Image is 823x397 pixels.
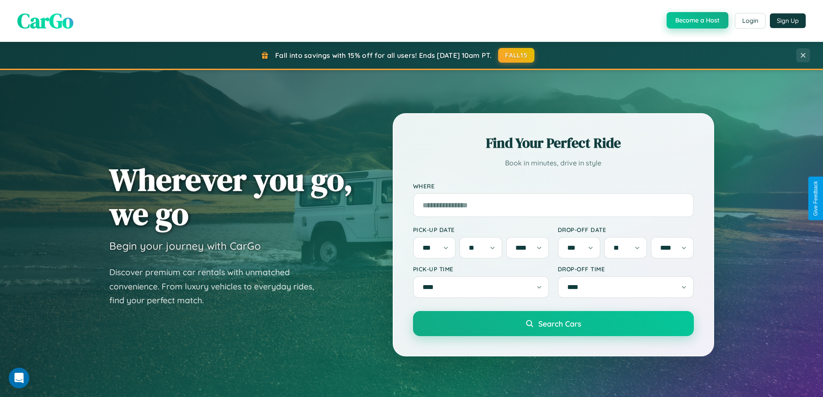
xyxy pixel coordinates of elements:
span: Search Cars [538,319,581,328]
p: Book in minutes, drive in style [413,157,694,169]
h2: Find Your Perfect Ride [413,133,694,152]
button: FALL15 [498,48,534,63]
p: Discover premium car rentals with unmatched convenience. From luxury vehicles to everyday rides, ... [109,265,325,308]
label: Drop-off Time [558,265,694,273]
iframe: Intercom live chat [9,368,29,388]
label: Pick-up Time [413,265,549,273]
button: Search Cars [413,311,694,336]
label: Where [413,182,694,190]
label: Drop-off Date [558,226,694,233]
button: Become a Host [667,12,728,29]
button: Login [735,13,766,29]
label: Pick-up Date [413,226,549,233]
div: Give Feedback [813,181,819,216]
button: Sign Up [770,13,806,28]
h1: Wherever you go, we go [109,162,353,231]
span: CarGo [17,6,73,35]
span: Fall into savings with 15% off for all users! Ends [DATE] 10am PT. [275,51,492,60]
h3: Begin your journey with CarGo [109,239,261,252]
